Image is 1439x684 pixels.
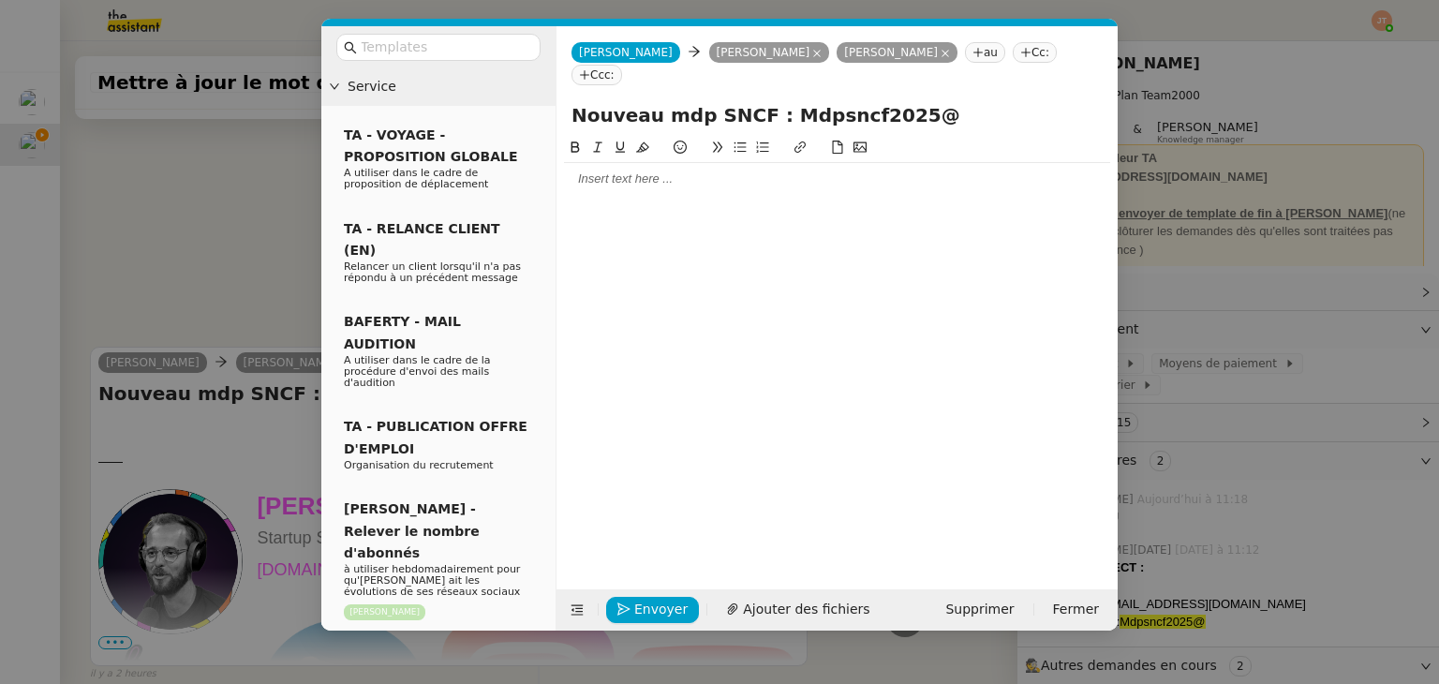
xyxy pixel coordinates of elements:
[1042,597,1110,623] button: Fermer
[344,167,488,190] span: A utiliser dans le cadre de proposition de déplacement
[634,599,688,620] span: Envoyer
[344,501,480,560] span: [PERSON_NAME] - Relever le nombre d'abonnés
[344,221,500,258] span: TA - RELANCE CLIENT (EN)
[571,101,1103,129] input: Subject
[945,599,1014,620] span: Supprimer
[1013,42,1057,63] nz-tag: Cc:
[344,127,517,164] span: TA - VOYAGE - PROPOSITION GLOBALE
[743,599,869,620] span: Ajouter des fichiers
[579,46,673,59] span: [PERSON_NAME]
[709,42,830,63] nz-tag: [PERSON_NAME]
[344,419,527,455] span: TA - PUBLICATION OFFRE D'EMPLOI
[361,37,529,58] input: Templates
[715,597,881,623] button: Ajouter des fichiers
[344,354,491,389] span: A utiliser dans le cadre de la procédure d'envoi des mails d'audition
[348,76,548,97] span: Service
[934,597,1025,623] button: Supprimer
[571,65,622,85] nz-tag: Ccc:
[344,563,520,598] span: à utiliser hebdomadairement pour qu'[PERSON_NAME] ait les évolutions de ses réseaux sociaux
[344,260,521,284] span: Relancer un client lorsqu'il n'a pas répondu à un précédent message
[344,314,461,350] span: BAFERTY - MAIL AUDITION
[1053,599,1099,620] span: Fermer
[606,597,699,623] button: Envoyer
[965,42,1005,63] nz-tag: au
[837,42,957,63] nz-tag: [PERSON_NAME]
[344,604,425,620] nz-tag: [PERSON_NAME]
[321,68,556,105] div: Service
[344,459,494,471] span: Organisation du recrutement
